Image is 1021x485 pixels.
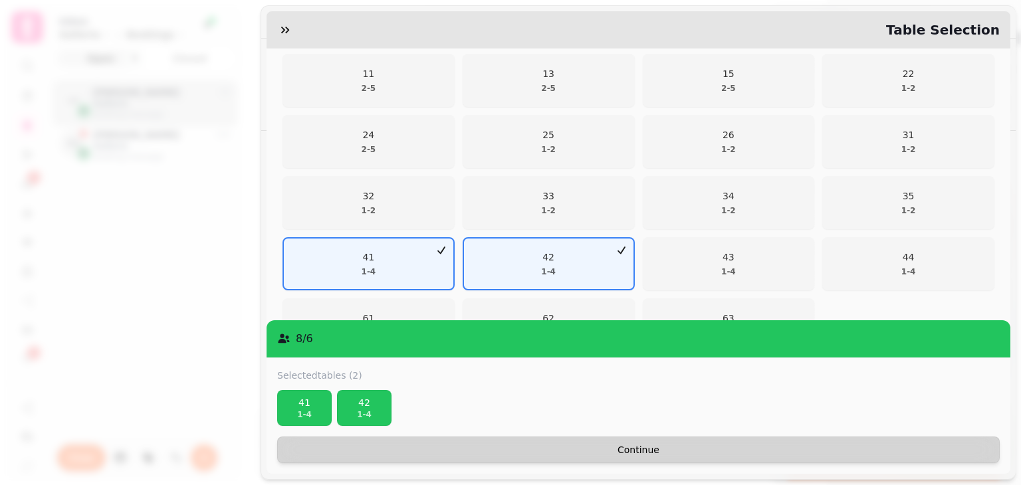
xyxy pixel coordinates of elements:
[643,54,815,107] button: 2-5
[822,54,994,107] button: 1-2
[541,205,556,216] p: 1 - 2
[283,409,326,420] p: 1 - 4
[541,83,556,94] p: 2 - 5
[463,237,635,290] button: 421-4
[721,189,736,203] p: 34
[901,189,916,203] p: 35
[643,237,815,290] button: 431-4
[822,237,994,290] button: 441-4
[362,128,376,142] p: 24
[643,115,815,168] button: 261-2
[901,128,916,142] p: 31
[643,176,815,229] button: 341-2
[463,54,635,107] button: 2-5
[283,298,455,351] button: 611-2
[288,445,988,454] span: Continue
[283,115,455,168] button: 242-5
[343,396,386,409] p: 42
[721,312,736,325] p: 63
[283,176,455,229] button: 321-2
[362,205,376,216] p: 1 - 2
[541,312,556,325] p: 62
[901,144,916,155] p: 1 - 2
[362,312,376,325] p: 61
[463,115,635,168] button: 251-2
[362,144,376,155] p: 2 - 5
[822,176,994,229] button: 351-2
[721,205,736,216] p: 1 - 2
[643,298,815,351] button: 631-2
[901,205,916,216] p: 1 - 2
[721,128,736,142] p: 26
[283,396,326,409] p: 41
[362,250,376,264] p: 41
[362,83,376,94] p: 2 - 5
[343,409,386,420] p: 1 - 4
[901,83,916,94] p: 1 - 2
[721,250,736,264] p: 43
[901,250,916,264] p: 44
[463,176,635,229] button: 331-2
[362,189,376,203] p: 32
[541,144,556,155] p: 1 - 2
[541,250,556,264] p: 42
[296,331,313,347] p: 8 / 6
[721,83,736,94] p: 2 - 5
[721,144,736,155] p: 1 - 2
[901,266,916,277] p: 1 - 4
[541,266,556,277] p: 1 - 4
[283,237,455,290] button: 411-4
[277,436,1000,463] button: Continue
[283,54,455,107] button: 2-5
[463,298,635,351] button: 621-2
[362,266,376,277] p: 1 - 4
[721,266,736,277] p: 1 - 4
[822,115,994,168] button: 311-2
[277,390,332,426] button: 411-4
[277,369,362,382] label: Selected tables (2)
[541,128,556,142] p: 25
[541,189,556,203] p: 33
[337,390,392,426] button: 421-4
